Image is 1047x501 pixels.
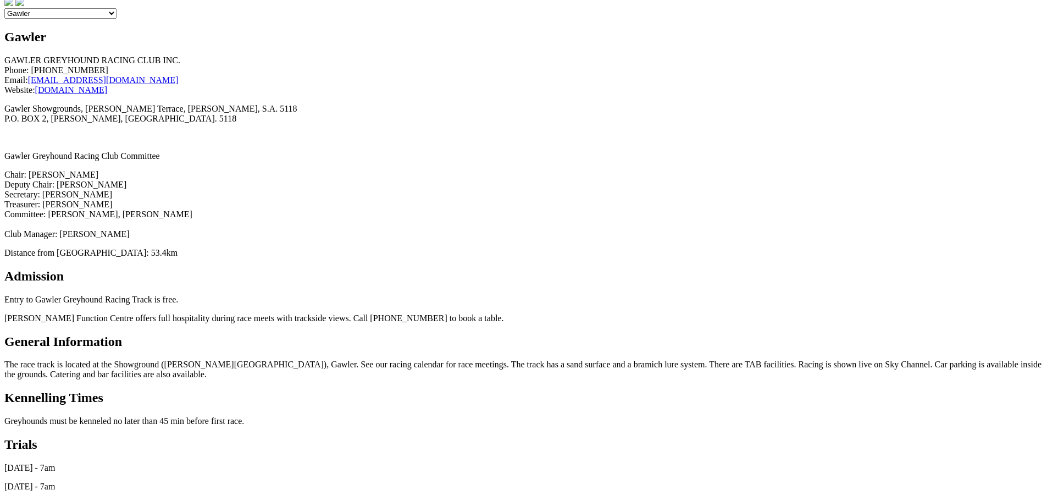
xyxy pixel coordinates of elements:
[4,56,1043,95] p: GAWLER GREYHOUND RACING CLUB INC. Phone: [PHONE_NUMBER] Email: Website:
[4,104,1043,124] p: Gawler Showgrounds, [PERSON_NAME] Terrace, [PERSON_NAME], S.A. 5118 P.O. BOX 2, [PERSON_NAME], [G...
[4,269,1043,284] h2: Admission
[4,390,1043,405] h2: Kennelling Times
[4,416,1043,426] p: Greyhounds must be kenneled no later than 45 min before first race.
[4,482,1043,492] p: [DATE] - 7am
[4,463,1043,473] p: [DATE] - 7am
[4,151,1043,161] p: Gawler Greyhound Racing Club Committee
[4,30,1043,45] h2: Gawler
[28,75,179,85] a: [EMAIL_ADDRESS][DOMAIN_NAME]
[4,295,1043,305] p: Entry to Gawler Greyhound Racing Track is free.
[4,313,1043,323] p: [PERSON_NAME] Function Centre offers full hospitality during race meets with trackside views. Cal...
[4,170,1043,239] p: Chair: [PERSON_NAME] Deputy Chair: [PERSON_NAME] Secretary: [PERSON_NAME] Treasurer: [PERSON_NAME...
[4,437,1043,452] h2: Trials
[4,334,1043,349] h2: General Information
[35,85,108,95] a: [DOMAIN_NAME]
[4,360,1043,379] p: The race track is located at the Showground ([PERSON_NAME][GEOGRAPHIC_DATA]), Gawler. See our rac...
[4,248,1043,258] p: Distance from [GEOGRAPHIC_DATA]: 53.4km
